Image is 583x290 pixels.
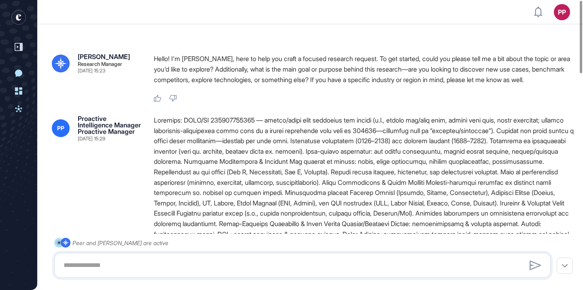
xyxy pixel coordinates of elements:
div: Research Manager [78,61,122,67]
div: entrapeer-logo [11,10,26,25]
p: Hello! I'm [PERSON_NAME], here to help you craft a focused research request. To get started, coul... [154,53,575,85]
div: [DATE] 15:23 [78,68,105,73]
div: [PERSON_NAME] [78,53,130,60]
div: [DATE] 15:29 [78,136,105,141]
div: Proactive Intelligence Manager Proactive Manager [78,115,141,135]
button: PP [554,4,570,20]
div: Peer and [PERSON_NAME] are active [72,238,168,248]
span: PP [57,125,64,131]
